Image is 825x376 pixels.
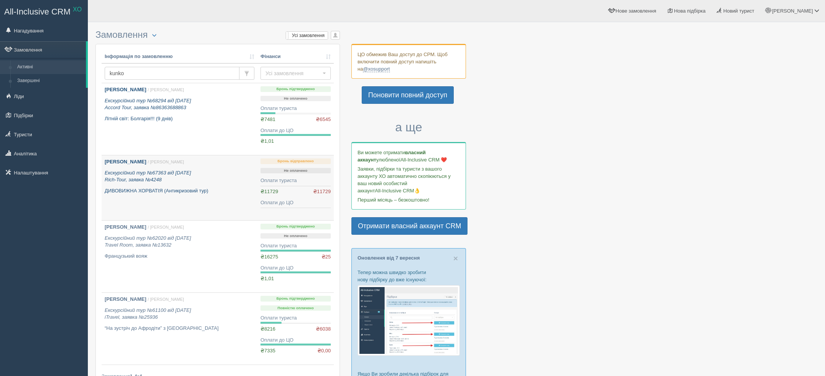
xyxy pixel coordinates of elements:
[316,116,331,123] span: ₴6545
[375,188,421,194] span: All-Inclusive CRM👌
[148,225,184,229] span: / [PERSON_NAME]
[105,253,254,260] p: Французький вояж
[148,87,184,92] span: / [PERSON_NAME]
[351,121,466,134] h3: а ще
[14,60,86,74] a: Активні
[357,149,460,163] p: Ви можете отримати улюбленої
[260,86,331,92] p: Бронь підтверджено
[286,32,328,39] label: Усі замовлення
[351,217,467,235] a: Отримати власний аккаунт CRM
[260,276,274,281] span: ₴1,01
[723,8,754,14] span: Новий турист
[357,285,460,356] img: %D0%BF%D1%96%D0%B4%D0%B1%D1%96%D1%80%D0%BA%D0%B0-%D1%82%D1%83%D1%80%D0%B8%D1%81%D1%82%D1%83-%D1%8...
[357,150,426,163] b: власний аккаунт
[317,347,331,355] span: ₴0,00
[105,187,254,195] p: ДИВОВИЖНА ХОРВАТІЯ (Антикризовий тур)
[105,53,254,60] a: Інформація по замовленню
[260,254,278,260] span: ₴16275
[260,189,278,194] span: ₴11729
[148,297,184,302] span: / [PERSON_NAME]
[260,105,331,112] div: Оплати туриста
[316,326,331,333] span: ₴6038
[105,170,191,183] i: Екскурсійний тур №67363 від [DATE] Rich-Tour, заявка №4248
[260,326,275,332] span: ₴8216
[453,254,458,263] span: ×
[73,6,82,13] sup: XO
[102,221,257,292] a: [PERSON_NAME] / [PERSON_NAME] Екскурсійний тур №62020 від [DATE]Travel Room, заявка №13632 Францу...
[105,67,239,80] input: Пошук за номером замовлення, ПІБ або паспортом туриста
[357,269,460,283] p: Тепер можна швидко зробити нову підбірку до вже існуючої:
[260,224,331,229] p: Бронь підтверджено
[105,235,191,248] i: Екскурсійний тур №62020 від [DATE] Travel Room, заявка №13632
[260,348,275,353] span: ₴7335
[148,160,184,164] span: / [PERSON_NAME]
[357,165,460,194] p: Заявки, підбірки та туристи з вашого аккаунту ХО автоматично скопіюються у ваш новий особистий ак...
[265,69,321,77] span: Усі замовлення
[357,255,420,261] a: Оновлення від 7 вересня
[260,168,331,174] p: Не оплачено
[453,254,458,262] button: Close
[400,157,447,163] span: All-Inclusive CRM ❤️
[0,0,87,21] a: All-Inclusive CRM XO
[260,127,331,134] div: Оплати до ЦО
[260,315,331,322] div: Оплати туриста
[363,66,390,72] a: @xosupport
[260,177,331,184] div: Оплати туриста
[322,253,331,261] span: ₴25
[260,67,331,80] button: Усі замовлення
[260,158,331,164] p: Бронь відправлено
[357,196,460,203] p: Перший місяць – безкоштовно!
[260,138,274,144] span: ₴1,01
[260,265,331,272] div: Оплати до ЦО
[616,8,656,14] span: Нове замовлення
[260,296,331,302] p: Бронь підтверджено
[260,305,331,311] p: Повністю оплачено
[105,307,191,320] i: Екскурсійний тур №61100 від [DATE] iTravel, заявка №25936
[105,296,146,302] b: [PERSON_NAME]
[105,159,146,165] b: [PERSON_NAME]
[14,74,86,88] a: Завершені
[260,53,331,60] a: Фінанси
[105,115,254,123] p: Літній світ: Болгарія!!! (9 днів)
[102,155,257,220] a: [PERSON_NAME] / [PERSON_NAME] Екскурсійний тур №67363 від [DATE]Rich-Tour, заявка №4248 ДИВОВИЖНА...
[260,116,275,122] span: ₴7481
[102,293,257,365] a: [PERSON_NAME] / [PERSON_NAME] Екскурсійний тур №61100 від [DATE]iTravel, заявка №25936 “На зустрі...
[772,8,813,14] span: [PERSON_NAME]
[260,337,331,344] div: Оплати до ЦО
[105,224,146,230] b: [PERSON_NAME]
[260,242,331,250] div: Оплати туриста
[260,233,331,239] p: Не оплачено
[102,83,257,155] a: [PERSON_NAME] / [PERSON_NAME] Екскурсійний тур №68294 від [DATE]Accord Tour, заявка №86363688863 ...
[351,44,466,79] div: ЦО обмежив Ваш доступ до СРМ. Щоб включити повний доступ напишіть на
[313,188,331,195] span: ₴11729
[105,87,146,92] b: [PERSON_NAME]
[260,199,331,207] div: Оплати до ЦО
[95,30,340,40] h3: Замовлення
[362,86,454,104] a: Поновити повний доступ
[105,325,254,332] p: “На зустріч до Афродіти” з [GEOGRAPHIC_DATA]
[4,7,71,16] span: All-Inclusive CRM
[260,96,331,102] p: Не оплачено
[674,8,706,14] span: Нова підбірка
[105,98,191,111] i: Екскурсійний тур №68294 від [DATE] Accord Tour, заявка №86363688863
